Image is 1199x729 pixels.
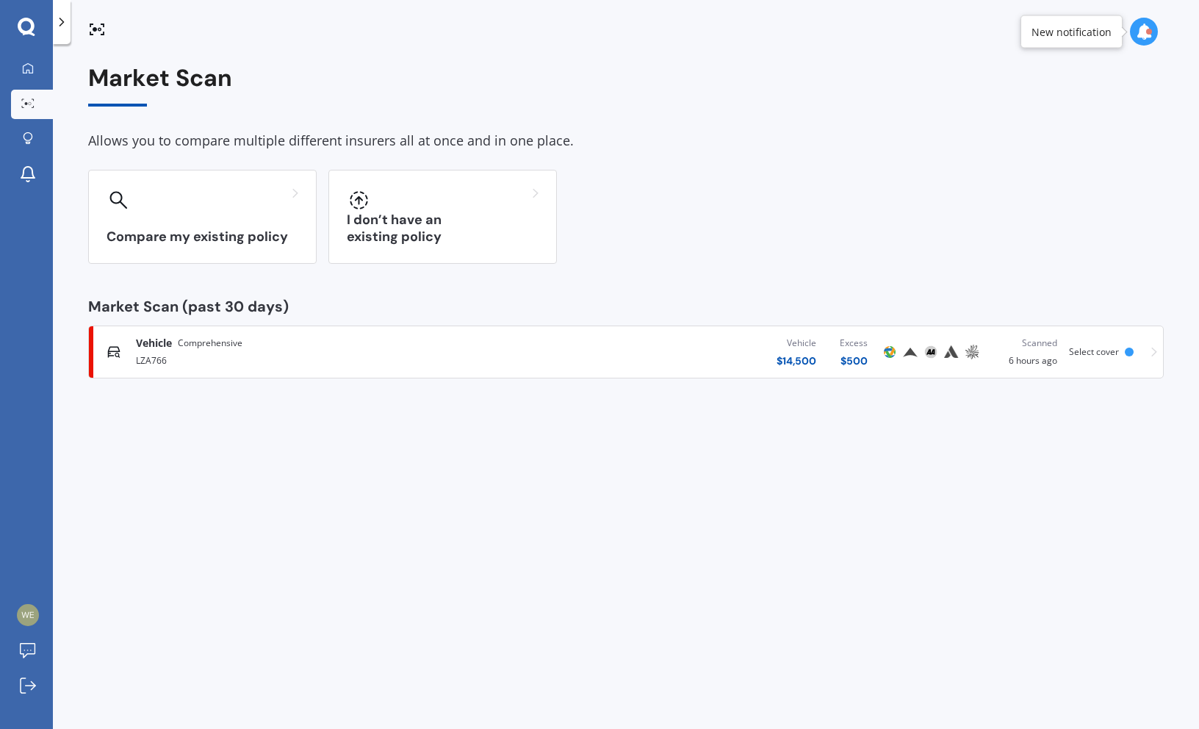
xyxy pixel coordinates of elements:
[994,336,1057,351] div: Scanned
[963,343,981,361] img: AMP
[777,336,816,351] div: Vehicle
[777,353,816,368] div: $ 14,500
[901,343,919,361] img: Provident
[1031,24,1112,39] div: New notification
[17,604,39,626] img: 1e482bc9fb0441490f354bfcabaf7f57
[88,299,1164,314] div: Market Scan (past 30 days)
[88,326,1164,378] a: VehicleComprehensiveLZA766Vehicle$14,500Excess$500ProtectaProvidentAAAutosureAMPScanned6 hours ag...
[107,229,298,245] h3: Compare my existing policy
[1069,345,1119,358] span: Select cover
[840,336,868,351] div: Excess
[881,343,899,361] img: Protecta
[88,130,1164,152] div: Allows you to compare multiple different insurers all at once and in one place.
[88,65,1164,107] div: Market Scan
[943,343,960,361] img: Autosure
[136,351,493,368] div: LZA766
[136,336,172,351] span: Vehicle
[347,212,539,245] h3: I don’t have an existing policy
[840,353,868,368] div: $ 500
[994,336,1057,368] div: 6 hours ago
[178,336,242,351] span: Comprehensive
[922,343,940,361] img: AA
